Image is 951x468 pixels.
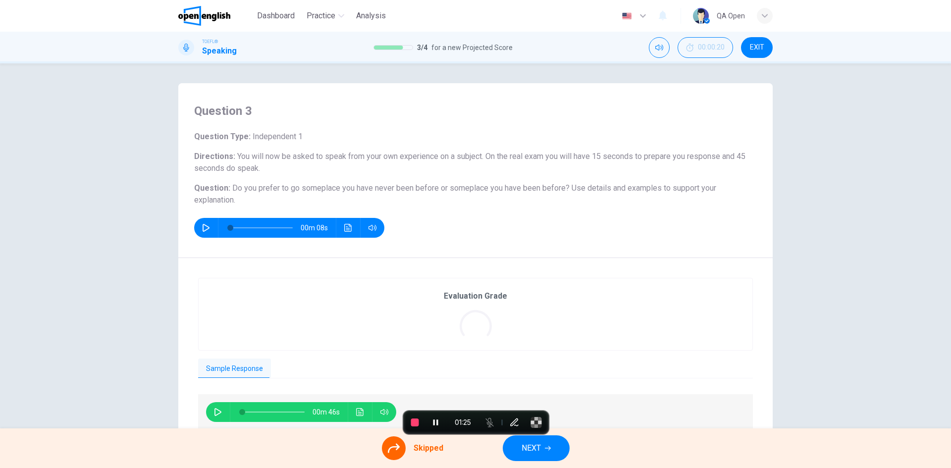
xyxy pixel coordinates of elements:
span: NEXT [522,441,541,455]
h1: Speaking [202,45,237,57]
span: Independent 1 [251,132,303,141]
button: 00:00:20 [678,37,733,58]
button: Analysis [352,7,390,25]
h6: Question Type : [194,131,757,143]
div: QA Open [717,10,745,22]
div: basic tabs example [198,359,753,379]
span: 00m 08s [301,218,336,238]
span: 00m 46s [313,402,348,422]
img: OpenEnglish logo [178,6,230,26]
span: 00:00:20 [698,44,725,52]
span: 3 / 4 [417,42,427,53]
h4: Question 3 [194,103,757,119]
span: TOEFL® [202,38,218,45]
button: Dashboard [253,7,299,25]
button: Sample Response [198,359,271,379]
img: en [621,12,633,20]
button: Practice [303,7,348,25]
button: Click to see the audio transcription [352,402,368,422]
button: EXIT [741,37,773,58]
span: Skipped [414,442,443,454]
span: You will now be asked to speak from your own experience on a subject. On the real exam you will h... [194,152,745,173]
h6: Evaluation Grade [444,290,507,302]
a: OpenEnglish logo [178,6,253,26]
div: Mute [649,37,670,58]
span: Analysis [356,10,386,22]
span: Practice [307,10,335,22]
div: Hide [678,37,733,58]
button: NEXT [503,435,570,461]
span: for a new Projected Score [431,42,513,53]
span: Do you prefer to go someplace you have never been before or someplace you have been before? [232,183,570,193]
h6: Question : [194,182,757,206]
button: Click to see the audio transcription [340,218,356,238]
span: EXIT [750,44,764,52]
h6: Directions : [194,151,757,174]
span: Dashboard [257,10,295,22]
img: Profile picture [693,8,709,24]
